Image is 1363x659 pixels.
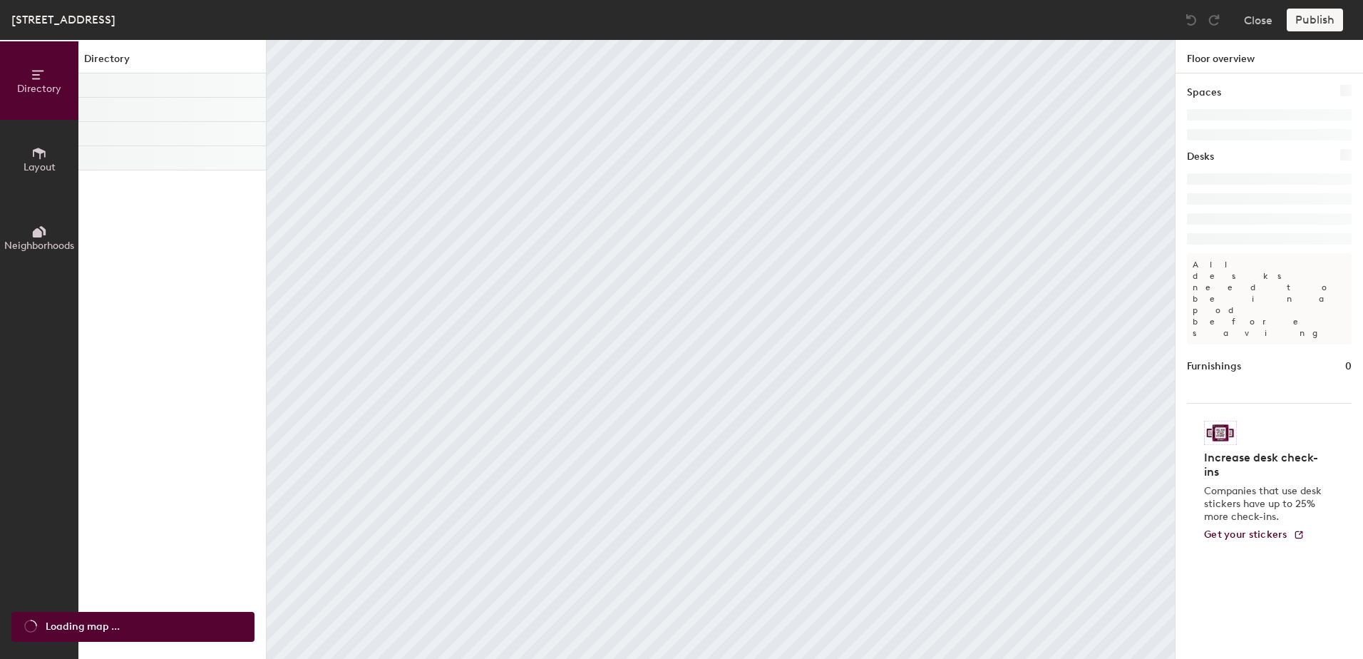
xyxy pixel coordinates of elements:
[267,40,1175,659] canvas: Map
[46,619,120,635] span: Loading map ...
[1244,9,1272,31] button: Close
[11,11,115,29] div: [STREET_ADDRESS]
[1176,40,1363,73] h1: Floor overview
[1204,485,1326,523] p: Companies that use desk stickers have up to 25% more check-ins.
[1345,359,1352,374] h1: 0
[24,161,56,173] span: Layout
[1187,253,1352,344] p: All desks need to be in a pod before saving
[1207,13,1221,27] img: Redo
[1204,421,1237,445] img: Sticker logo
[4,240,74,252] span: Neighborhoods
[1187,359,1241,374] h1: Furnishings
[1204,529,1305,541] a: Get your stickers
[1187,85,1221,101] h1: Spaces
[1204,451,1326,479] h4: Increase desk check-ins
[1184,13,1198,27] img: Undo
[17,83,61,95] span: Directory
[1204,528,1287,541] span: Get your stickers
[1187,149,1214,165] h1: Desks
[78,51,266,73] h1: Directory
